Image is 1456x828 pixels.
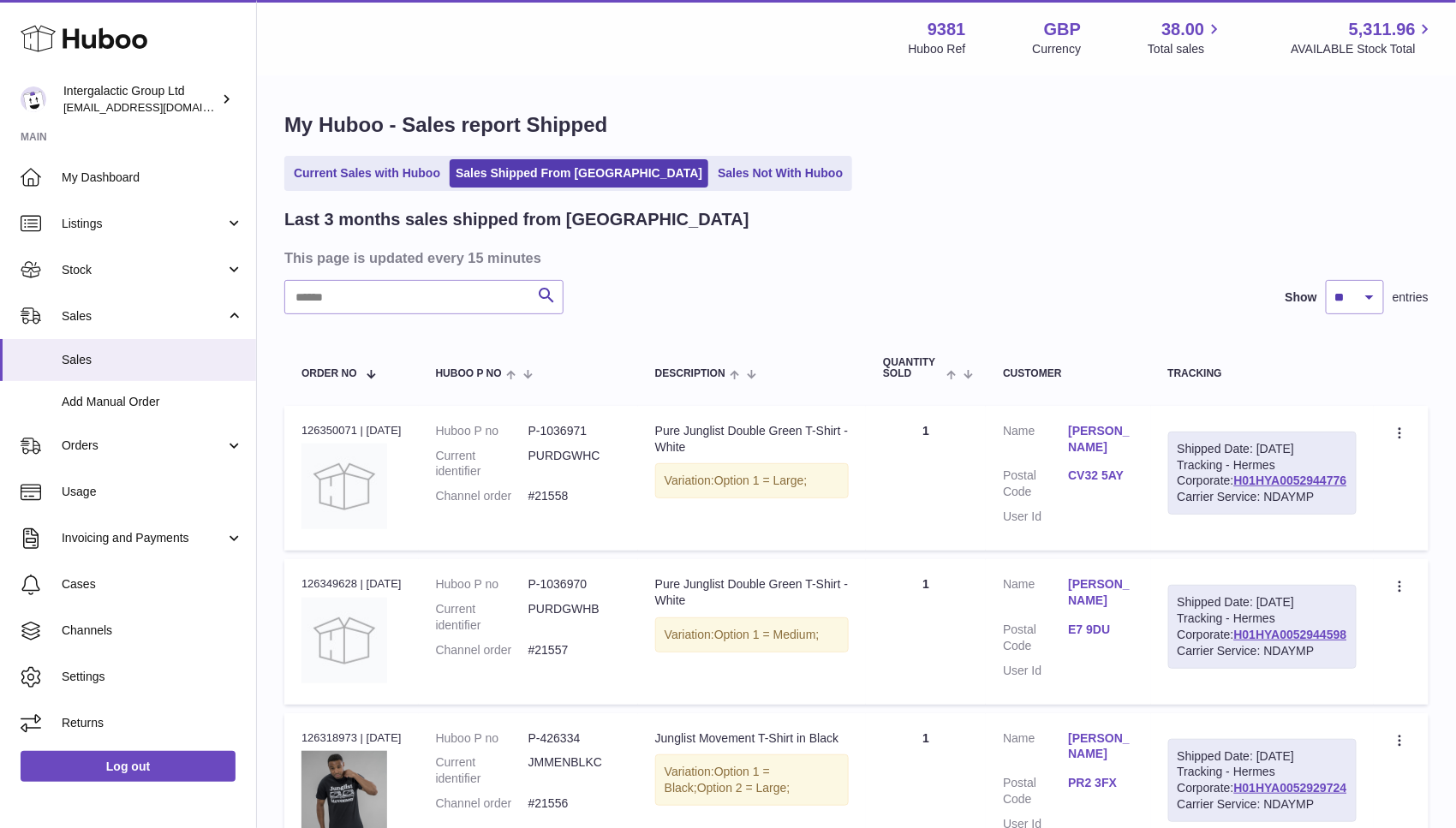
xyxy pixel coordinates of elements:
dt: Channel order [436,795,528,812]
strong: GBP [1044,18,1081,41]
dt: Current identifier [436,601,528,634]
a: 5,311.96 AVAILABLE Stock Total [1291,18,1435,57]
a: Sales Shipped From [GEOGRAPHIC_DATA] [450,159,708,188]
span: Stock [62,262,225,278]
span: Invoicing and Payments [62,530,225,546]
dt: User Id [1003,663,1068,679]
dd: #21558 [528,488,621,504]
a: [PERSON_NAME] [1068,423,1133,456]
span: Usage [62,484,243,500]
span: Option 2 = Large; [697,781,791,795]
a: Current Sales with Huboo [288,159,446,188]
a: 38.00 Total sales [1148,18,1224,57]
span: Orders [62,438,225,454]
h1: My Huboo - Sales report Shipped [284,111,1429,139]
span: Cases [62,576,243,593]
img: no-photo.jpg [301,444,387,529]
div: Tracking [1168,368,1357,379]
span: Huboo P no [436,368,502,379]
dd: P-1036971 [528,423,621,439]
strong: 9381 [928,18,966,41]
dt: Huboo P no [436,423,528,439]
div: Intergalactic Group Ltd [63,83,218,116]
div: Shipped Date: [DATE] [1178,594,1347,611]
dt: Postal Code [1003,775,1068,807]
dt: Channel order [436,488,528,504]
span: Option 1 = Black; [665,765,770,795]
a: PR2 3FX [1068,775,1133,791]
dt: Name [1003,730,1068,767]
dt: Huboo P no [436,576,528,593]
div: Pure Junglist Double Green T-Shirt - White [655,423,849,456]
dt: Postal Code [1003,622,1068,654]
h3: This page is updated every 15 minutes [284,248,1424,267]
a: CV32 5AY [1068,468,1133,484]
a: H01HYA0052944598 [1234,628,1347,641]
span: Sales [62,308,225,325]
span: Description [655,368,725,379]
span: [EMAIL_ADDRESS][DOMAIN_NAME] [63,100,252,114]
span: 38.00 [1161,18,1204,41]
div: Pure Junglist Double Green T-Shirt - White [655,576,849,609]
dd: JMMENBLKC [528,754,621,787]
a: H01HYA0052929724 [1234,781,1347,795]
a: [PERSON_NAME] [1068,730,1133,763]
dt: Current identifier [436,754,528,787]
span: 5,311.96 [1349,18,1416,41]
div: Shipped Date: [DATE] [1178,748,1347,765]
div: Carrier Service: NDAYMP [1178,643,1347,659]
span: Option 1 = Medium; [714,628,820,641]
dd: PURDGWHB [528,601,621,634]
a: [PERSON_NAME] [1068,576,1133,609]
span: Returns [62,715,243,731]
span: My Dashboard [62,170,243,186]
span: Option 1 = Large; [714,474,808,487]
dd: #21556 [528,795,621,812]
td: 1 [866,559,986,704]
span: Sales [62,352,243,368]
dd: P-1036970 [528,576,621,593]
div: Variation: [655,463,849,498]
div: Variation: [655,617,849,652]
span: Quantity Sold [883,357,942,379]
div: Tracking - Hermes Corporate: [1168,585,1357,669]
span: Channels [62,622,243,639]
dt: Channel order [436,642,528,658]
div: Huboo Ref [909,41,966,57]
div: Tracking - Hermes Corporate: [1168,432,1357,515]
span: Order No [301,368,357,379]
div: Currency [1033,41,1082,57]
a: Log out [21,751,236,782]
a: H01HYA0052944776 [1234,474,1347,487]
dd: P-426334 [528,730,621,747]
dt: Postal Code [1003,468,1068,500]
span: Add Manual Order [62,394,243,410]
span: AVAILABLE Stock Total [1291,41,1435,57]
span: Listings [62,216,225,232]
td: 1 [866,406,986,551]
span: Settings [62,669,243,685]
dd: PURDGWHC [528,448,621,480]
h2: Last 3 months sales shipped from [GEOGRAPHIC_DATA] [284,208,749,231]
span: Total sales [1148,41,1224,57]
div: Tracking - Hermes Corporate: [1168,739,1357,823]
dd: #21557 [528,642,621,658]
div: 126318973 | [DATE] [301,730,402,746]
dt: Current identifier [436,448,528,480]
div: Carrier Service: NDAYMP [1178,796,1347,813]
div: Carrier Service: NDAYMP [1178,489,1347,505]
dt: Name [1003,576,1068,613]
span: entries [1393,289,1429,306]
div: 126350071 | [DATE] [301,423,402,438]
div: 126349628 | [DATE] [301,576,402,592]
dt: Huboo P no [436,730,528,747]
div: Variation: [655,754,849,806]
a: Sales Not With Huboo [712,159,849,188]
img: info@junglistnetwork.com [21,86,46,112]
dt: User Id [1003,509,1068,525]
div: Junglist Movement T-Shirt in Black [655,730,849,747]
div: Customer [1003,368,1133,379]
div: Shipped Date: [DATE] [1178,441,1347,457]
a: E7 9DU [1068,622,1133,638]
dt: Name [1003,423,1068,460]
